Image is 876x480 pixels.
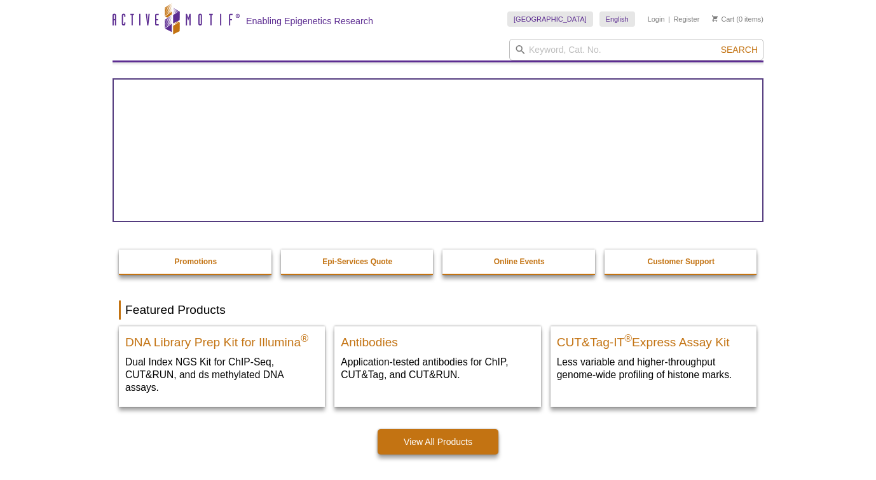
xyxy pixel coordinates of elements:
[507,11,593,27] a: [GEOGRAPHIC_DATA]
[125,330,318,349] h2: DNA Library Prep Kit for Illumina
[509,39,763,60] input: Keyword, Cat. No.
[599,11,635,27] a: English
[119,250,273,274] a: Promotions
[281,250,435,274] a: Epi-Services Quote
[648,257,715,266] strong: Customer Support
[246,15,373,27] h2: Enabling Epigenetics Research
[551,326,756,394] a: CUT&Tag-IT® Express Assay Kit CUT&Tag-IT®Express Assay Kit Less variable and higher-throughput ge...
[721,45,758,55] span: Search
[341,330,534,349] h2: Antibodies
[712,11,763,27] li: (0 items)
[334,326,540,394] a: All Antibodies Antibodies Application-tested antibodies for ChIP, CUT&Tag, and CUT&RUN.
[673,15,699,24] a: Register
[668,11,670,27] li: |
[712,15,718,22] img: Your Cart
[119,326,325,407] a: DNA Library Prep Kit for Illumina DNA Library Prep Kit for Illumina® Dual Index NGS Kit for ChIP-...
[119,300,757,320] h2: Featured Products
[712,15,734,24] a: Cart
[557,355,750,381] p: Less variable and higher-throughput genome-wide profiling of histone marks​.
[494,257,545,266] strong: Online Events
[341,355,534,381] p: Application-tested antibodies for ChIP, CUT&Tag, and CUT&RUN.
[301,333,308,344] sup: ®
[322,257,392,266] strong: Epi-Services Quote
[442,250,596,274] a: Online Events
[624,333,632,344] sup: ®
[174,257,217,266] strong: Promotions
[648,15,665,24] a: Login
[378,429,498,455] a: View All Products
[557,330,750,349] h2: CUT&Tag-IT Express Assay Kit
[717,44,762,55] button: Search
[125,355,318,394] p: Dual Index NGS Kit for ChIP-Seq, CUT&RUN, and ds methylated DNA assays.
[605,250,758,274] a: Customer Support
